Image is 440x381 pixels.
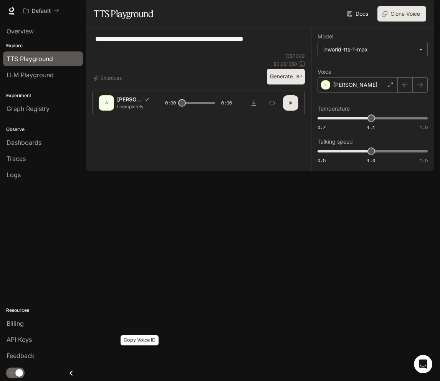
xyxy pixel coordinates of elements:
span: 1.1 [367,124,375,131]
span: 1.5 [420,157,428,164]
button: Inspect [265,95,280,111]
p: ⌘⏎ [296,75,302,79]
span: 0.7 [318,124,326,131]
button: All workspaces [20,3,63,18]
iframe: Intercom live chat [414,355,432,373]
button: Generate⌘⏎ [267,69,305,84]
p: [PERSON_NAME] [333,81,377,89]
div: inworld-tts-1-max [323,46,415,53]
div: Copy Voice ID [121,335,159,346]
a: Docs [346,6,371,22]
button: Copy Voice ID [142,97,152,102]
span: 0.5 [318,157,326,164]
p: Temperature [318,106,350,111]
div: inworld-tts-1-max [318,42,427,57]
p: Talking speed [318,139,353,144]
button: Download audio [246,95,261,111]
p: Voice [318,69,331,75]
button: Clone Voice [377,6,426,22]
span: 1.0 [367,157,375,164]
p: Model [318,34,333,39]
span: 0:00 [165,99,176,107]
p: I completely understand your frustration with this situation. Let me look into your account detai... [117,103,154,110]
p: Default [32,8,51,14]
span: 0:06 [221,99,232,107]
p: [PERSON_NAME] [117,96,142,103]
p: $ 0.001350 [273,61,297,67]
button: Shortcuts [92,72,125,84]
h1: TTS Playground [94,6,153,22]
span: 1.5 [420,124,428,131]
p: 135 / 1000 [285,53,305,59]
div: A [100,97,112,109]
